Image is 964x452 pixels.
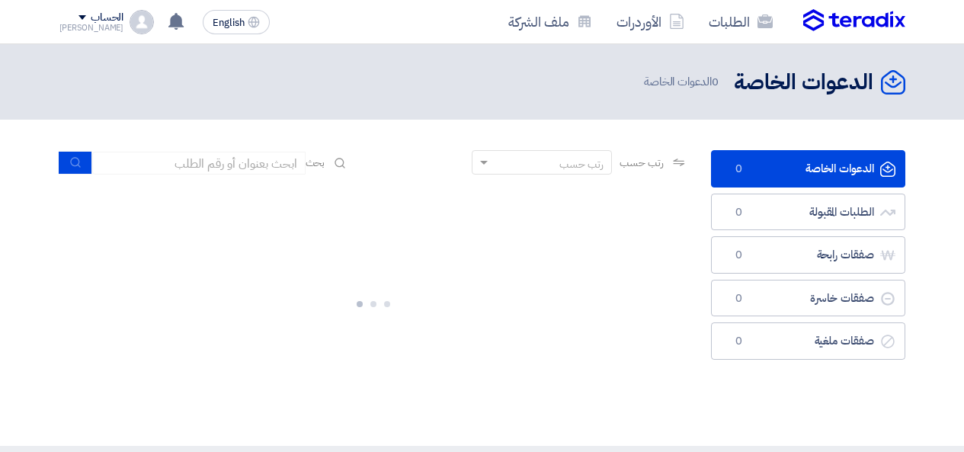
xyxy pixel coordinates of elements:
[711,280,905,317] a: صفقات خاسرة0
[730,205,748,220] span: 0
[644,73,722,91] span: الدعوات الخاصة
[697,4,785,40] a: الطلبات
[306,155,325,171] span: بحث
[730,248,748,263] span: 0
[213,18,245,28] span: English
[734,68,873,98] h2: الدعوات الخاصة
[620,155,663,171] span: رتب حسب
[711,322,905,360] a: صفقات ملغية0
[730,162,748,177] span: 0
[711,194,905,231] a: الطلبات المقبولة0
[803,9,905,32] img: Teradix logo
[496,4,604,40] a: ملف الشركة
[604,4,697,40] a: الأوردرات
[203,10,270,34] button: English
[59,24,124,32] div: [PERSON_NAME]
[711,236,905,274] a: صفقات رابحة0
[130,10,154,34] img: profile_test.png
[730,334,748,349] span: 0
[712,73,719,90] span: 0
[730,291,748,306] span: 0
[91,11,123,24] div: الحساب
[92,152,306,175] input: ابحث بعنوان أو رقم الطلب
[559,156,604,172] div: رتب حسب
[711,150,905,188] a: الدعوات الخاصة0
